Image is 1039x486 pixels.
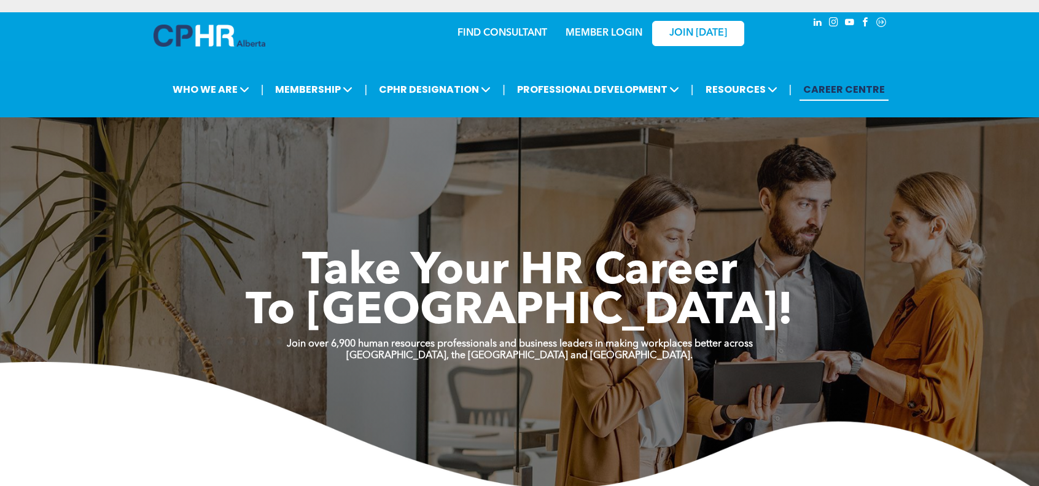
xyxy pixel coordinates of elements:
[364,77,367,102] li: |
[858,15,872,32] a: facebook
[457,28,547,38] a: FIND CONSULTANT
[502,77,505,102] li: |
[702,78,781,101] span: RESOURCES
[669,28,727,39] span: JOIN [DATE]
[513,78,683,101] span: PROFESSIONAL DEVELOPMENT
[287,339,753,349] strong: Join over 6,900 human resources professionals and business leaders in making workplaces better ac...
[271,78,356,101] span: MEMBERSHIP
[346,351,693,361] strong: [GEOGRAPHIC_DATA], the [GEOGRAPHIC_DATA] and [GEOGRAPHIC_DATA].
[827,15,840,32] a: instagram
[842,15,856,32] a: youtube
[375,78,494,101] span: CPHR DESIGNATION
[691,77,694,102] li: |
[302,250,737,294] span: Take Your HR Career
[169,78,253,101] span: WHO WE ARE
[811,15,824,32] a: linkedin
[154,25,265,47] img: A blue and white logo for cp alberta
[800,78,889,101] a: CAREER CENTRE
[261,77,264,102] li: |
[566,28,642,38] a: MEMBER LOGIN
[874,15,888,32] a: Social network
[246,290,793,334] span: To [GEOGRAPHIC_DATA]!
[789,77,792,102] li: |
[652,21,744,46] a: JOIN [DATE]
